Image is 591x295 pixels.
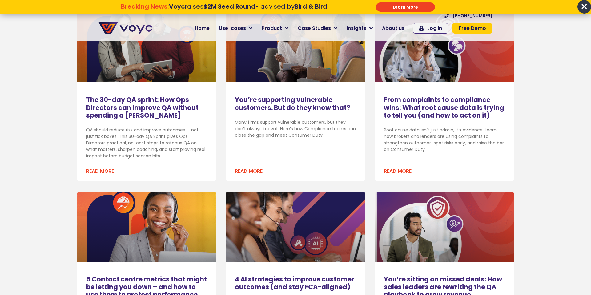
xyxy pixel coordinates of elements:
[226,192,365,262] a: three people working in a call center
[384,168,412,175] a: Read more about From complaints to compliance wins: What root cause data is trying to tell you (a...
[459,26,486,31] span: Free Demo
[444,14,492,18] a: [PHONE_NUMBER]
[377,22,409,34] a: About us
[98,22,152,34] img: voyc-full-logo
[384,127,505,153] p: Root cause data isn’t just admin, it’s evidence. Learn how brokers and lenders are using complain...
[121,2,169,11] strong: Breaking News:
[375,192,514,262] a: Salesman at a call center
[384,95,504,119] a: From complaints to compliance wins: What root cause data is trying to tell you (and how to act on...
[169,2,327,11] span: raises - advised by
[90,3,359,18] div: Breaking News: Voyc raises $2M Seed Round - advised by Bird & Bird
[293,22,342,34] a: Case Studies
[452,23,492,34] a: Free Demo
[295,2,327,11] strong: Bird & Bird
[190,22,214,34] a: Home
[262,25,282,32] span: Product
[235,275,354,291] a: 4 AI strategies to improve customer outcomes (and stay FCA-aligned)
[226,13,365,83] a: woman talking to another woman in a therapy session
[86,127,207,159] p: QA should reduce risk and improve outcomes — not just tick boxes. This 30-day QA Sprint gives Ops...
[376,2,435,12] div: Submit
[203,2,255,11] strong: $2M Seed Round
[235,119,356,139] p: Many firms support vulnerable customers, but they don’t always know it. Here’s how Compliance tea...
[235,95,350,112] a: You’re supporting vulnerable customers. But do they know that?
[342,22,377,34] a: Insights
[86,168,114,175] a: Read more about The 30-day QA sprint: How Ops Directors can improve QA without spending a penny
[298,25,331,32] span: Case Studies
[219,25,246,32] span: Use-cases
[235,168,263,175] a: Read more about You’re supporting vulnerable customers. But do they know that?
[257,22,293,34] a: Product
[169,2,185,11] strong: Voyc
[413,23,448,34] a: Log In
[214,22,257,34] a: Use-cases
[452,14,492,18] span: [PHONE_NUMBER]
[77,192,216,262] a: happy woman working in a call center
[427,26,442,31] span: Log In
[347,25,366,32] span: Insights
[195,25,210,32] span: Home
[86,95,199,119] a: The 30-day QA sprint: How Ops Directors can improve QA without spending a [PERSON_NAME]
[382,25,404,32] span: About us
